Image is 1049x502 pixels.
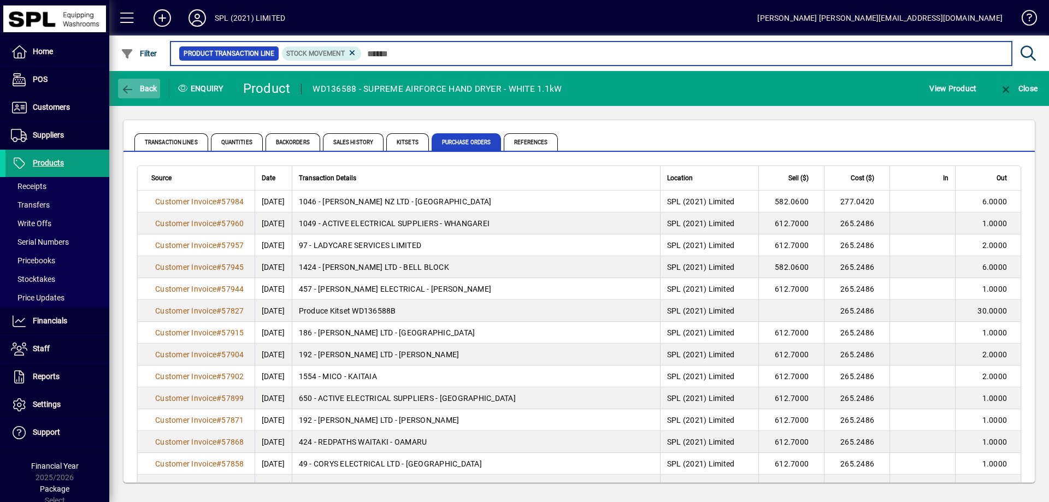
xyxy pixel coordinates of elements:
span: Customer Invoice [155,306,216,315]
a: Customer Invoice#57915 [151,327,248,339]
span: # [216,438,221,446]
span: Quantities [211,133,263,151]
div: Product [243,80,291,97]
td: [DATE] [255,256,292,278]
td: 265.2486 [824,365,889,387]
span: Write Offs [11,219,51,228]
span: Package [40,485,69,493]
span: # [216,263,221,271]
td: 612.7000 [758,278,824,300]
span: 57868 [221,438,244,446]
td: [DATE] [255,234,292,256]
div: [PERSON_NAME] [PERSON_NAME][EMAIL_ADDRESS][DOMAIN_NAME] [757,9,1003,27]
mat-chip: Product Transaction Type: Stock movement [282,46,362,61]
span: SPL (2021) Limited [667,328,735,337]
td: [DATE] [255,387,292,409]
span: Source [151,172,172,184]
span: Customer Invoice [155,285,216,293]
span: 30.0000 [977,306,1007,315]
span: 57899 [221,394,244,403]
button: Profile [180,8,215,28]
td: 424 - REDPATHS WAITAKI - OAMARU [292,431,660,453]
div: Date [262,172,285,184]
button: Add [145,8,180,28]
span: Price Updates [11,293,64,302]
a: Stocktakes [5,270,109,288]
button: Back [118,79,160,98]
a: Serial Numbers [5,233,109,251]
span: 1.0000 [982,394,1007,403]
a: POS [5,66,109,93]
span: # [216,285,221,293]
td: 265.2486 [824,278,889,300]
span: 57944 [221,285,244,293]
span: 2.0000 [982,241,1007,250]
span: Stock movement [286,50,345,57]
span: 57915 [221,328,244,337]
td: 612.7000 [758,453,824,475]
a: Customer Invoice#57904 [151,349,248,361]
td: 612.7000 [758,365,824,387]
td: 265.2486 [824,212,889,234]
a: Customer Invoice#57858 [151,458,248,470]
span: Date [262,172,275,184]
span: Customer Invoice [155,438,216,446]
td: 265.2486 [824,322,889,344]
span: 6.0000 [982,263,1007,271]
td: 612.7000 [758,387,824,409]
td: 612.7000 [758,212,824,234]
span: SPL (2021) Limited [667,394,735,403]
td: [DATE] [255,300,292,322]
span: # [216,197,221,206]
span: Customer Invoice [155,241,216,250]
span: Cost ($) [851,172,874,184]
a: Receipts [5,177,109,196]
td: 612.7000 [758,409,824,431]
span: 57827 [221,306,244,315]
a: Customer Invoice#57827 [151,305,248,317]
span: Customer Invoice [155,197,216,206]
span: 57902 [221,372,244,381]
span: References [504,133,558,151]
span: Staff [33,344,50,353]
td: 1046 - [PERSON_NAME] NZ LTD - [GEOGRAPHIC_DATA] [292,191,660,212]
td: 265.2486 [824,234,889,256]
span: 57871 [221,416,244,424]
a: Customer Invoice#57945 [151,261,248,273]
span: 57960 [221,219,244,228]
td: 265.2486 [824,256,889,278]
a: Home [5,38,109,66]
span: Transaction Details [299,172,356,184]
a: Reports [5,363,109,391]
span: Home [33,47,53,56]
td: [DATE] [255,344,292,365]
button: View Product [927,79,979,98]
span: In [943,172,948,184]
span: 1.0000 [982,328,1007,337]
td: 1424 - [PERSON_NAME] LTD - BELL BLOCK [292,256,660,278]
span: Transaction Lines [134,133,208,151]
a: Settings [5,391,109,418]
span: Sales History [323,133,384,151]
span: View Product [929,80,976,97]
span: Customer Invoice [155,350,216,359]
td: 265.2486 [824,475,889,497]
td: 457 - [PERSON_NAME] ELECTRICAL - [PERSON_NAME] [292,278,660,300]
td: 186 - [PERSON_NAME] LTD - [GEOGRAPHIC_DATA] [292,322,660,344]
span: POS [33,75,48,84]
span: SPL (2021) Limited [667,350,735,359]
td: 1049 - ACTIVE ELECTRICAL SUPPLIERS - WHANGAREI [292,212,660,234]
button: Filter [118,44,160,63]
a: Knowledge Base [1013,2,1035,38]
td: 582.0600 [758,256,824,278]
td: [DATE] [255,431,292,453]
span: # [216,459,221,468]
td: 128 - IDEAL ELECT - [GEOGRAPHIC_DATA] [GEOGRAPHIC_DATA] [292,475,660,497]
span: Filter [121,49,157,58]
span: Products [33,158,64,167]
a: Staff [5,335,109,363]
span: SPL (2021) Limited [667,219,735,228]
a: Write Offs [5,214,109,233]
td: Produce Kitset WD136588B [292,300,660,322]
span: Customer Invoice [155,459,216,468]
